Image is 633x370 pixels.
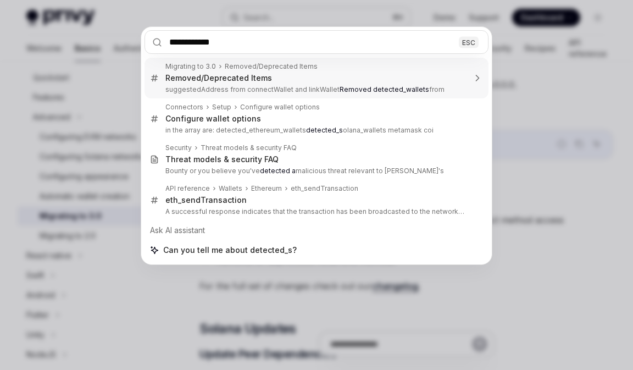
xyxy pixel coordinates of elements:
div: Ask AI assistant [145,220,488,240]
div: Removed/Deprecated Items [165,73,272,83]
div: API reference [165,184,210,193]
div: Ethereum [251,184,282,193]
div: eth_sendTransaction [165,195,247,205]
div: Setup [212,103,231,112]
div: Removed/Deprecated Items [225,62,318,71]
p: suggestedAddress from connectWallet and linkWallet from [165,85,465,94]
b: Removed detected_wallets [340,85,429,93]
div: Configure wallet options [165,114,261,124]
div: Security [165,143,192,152]
div: ESC [459,36,479,48]
div: Configure wallet options [240,103,320,112]
b: detected a [260,167,296,175]
div: Connectors [165,103,203,112]
div: Threat models & security FAQ [201,143,297,152]
p: Bounty or you believe you've malicious threat relevant to [PERSON_NAME]'s [165,167,465,175]
span: Can you tell me about detected_s? [163,245,297,256]
div: eth_sendTransaction [291,184,358,193]
div: Migrating to 3.0 [165,62,216,71]
p: in the array are: detected_ethereum_wallets olana_wallets metamask coi [165,126,465,135]
p: A successful response indicates that the transaction has been broadcasted to the network. Transactio [165,207,465,216]
div: Threat models & security FAQ [165,154,279,164]
b: detected_s [306,126,343,134]
div: Wallets [219,184,242,193]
